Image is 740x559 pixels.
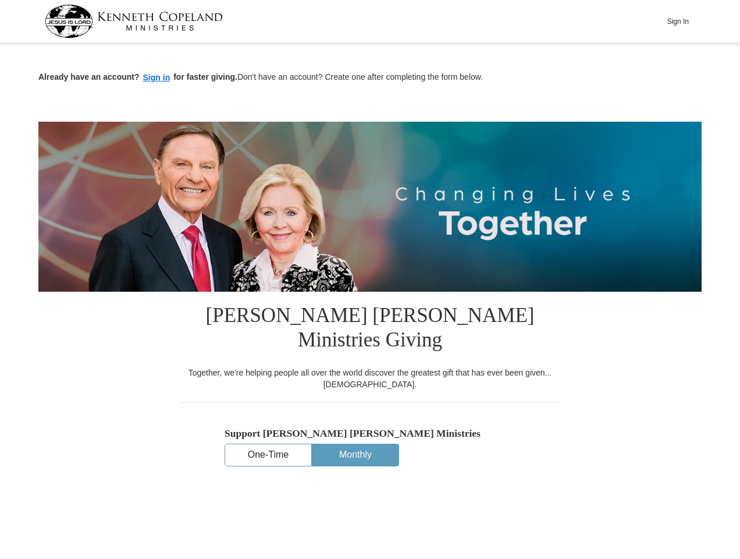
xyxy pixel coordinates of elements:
[312,444,399,466] button: Monthly
[660,12,695,30] button: Sign In
[225,444,311,466] button: One-Time
[140,71,174,84] button: Sign in
[181,367,559,390] div: Together, we're helping people all over the world discover the greatest gift that has ever been g...
[225,427,515,440] h5: Support [PERSON_NAME] [PERSON_NAME] Ministries
[38,72,237,82] strong: Already have an account? for faster giving.
[181,292,559,367] h1: [PERSON_NAME] [PERSON_NAME] Ministries Giving
[38,71,702,84] p: Don't have an account? Create one after completing the form below.
[45,5,223,38] img: kcm-header-logo.svg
